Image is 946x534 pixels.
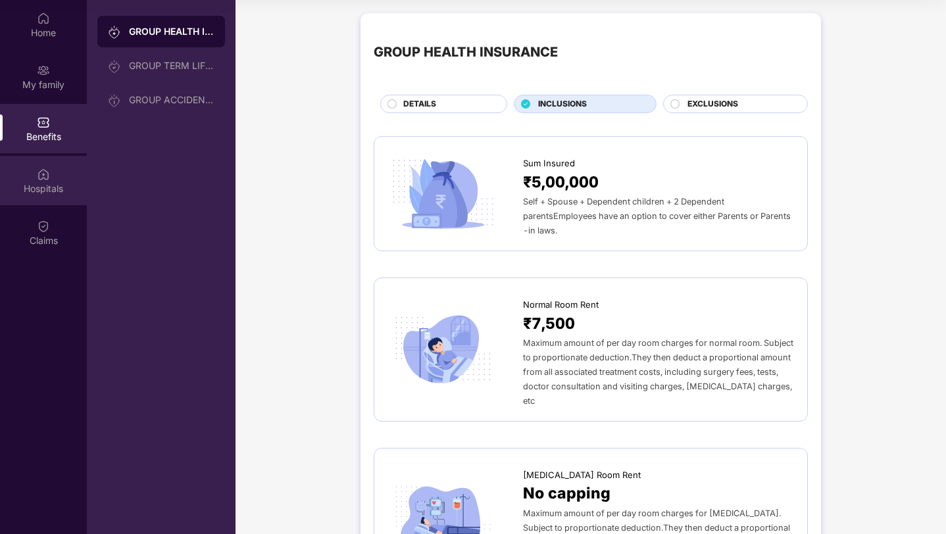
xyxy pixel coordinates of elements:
img: svg+xml;base64,PHN2ZyB3aWR0aD0iMjAiIGhlaWdodD0iMjAiIHZpZXdCb3g9IjAgMCAyMCAyMCIgZmlsbD0ibm9uZSIgeG... [108,60,121,73]
img: svg+xml;base64,PHN2ZyB3aWR0aD0iMjAiIGhlaWdodD0iMjAiIHZpZXdCb3g9IjAgMCAyMCAyMCIgZmlsbD0ibm9uZSIgeG... [108,94,121,107]
span: EXCLUSIONS [687,98,738,110]
span: ₹7,500 [523,312,575,335]
div: GROUP HEALTH INSURANCE [374,42,558,62]
div: GROUP HEALTH INSURANCE [129,25,214,38]
span: ₹5,00,000 [523,170,599,194]
div: GROUP TERM LIFE INSURANCE [129,61,214,71]
img: icon [387,311,499,389]
span: Maximum amount of per day room charges for normal room. Subject to proportionate deduction.They t... [523,338,793,406]
img: svg+xml;base64,PHN2ZyBpZD0iQ2xhaW0iIHhtbG5zPSJodHRwOi8vd3d3LnczLm9yZy8yMDAwL3N2ZyIgd2lkdGg9IjIwIi... [37,220,50,233]
div: GROUP ACCIDENTAL INSURANCE [129,95,214,105]
span: Normal Room Rent [523,298,599,311]
span: Sum Insured [523,157,575,170]
img: svg+xml;base64,PHN2ZyB3aWR0aD0iMjAiIGhlaWdodD0iMjAiIHZpZXdCb3g9IjAgMCAyMCAyMCIgZmlsbD0ibm9uZSIgeG... [37,64,50,77]
img: svg+xml;base64,PHN2ZyBpZD0iSG9tZSIgeG1sbnM9Imh0dHA6Ly93d3cudzMub3JnLzIwMDAvc3ZnIiB3aWR0aD0iMjAiIG... [37,12,50,25]
span: INCLUSIONS [538,98,587,110]
img: icon [387,155,499,233]
img: svg+xml;base64,PHN2ZyBpZD0iSG9zcGl0YWxzIiB4bWxucz0iaHR0cDovL3d3dy53My5vcmcvMjAwMC9zdmciIHdpZHRoPS... [37,168,50,181]
span: No capping [523,481,610,505]
img: svg+xml;base64,PHN2ZyB3aWR0aD0iMjAiIGhlaWdodD0iMjAiIHZpZXdCb3g9IjAgMCAyMCAyMCIgZmlsbD0ibm9uZSIgeG... [108,26,121,39]
img: svg+xml;base64,PHN2ZyBpZD0iQmVuZWZpdHMiIHhtbG5zPSJodHRwOi8vd3d3LnczLm9yZy8yMDAwL3N2ZyIgd2lkdGg9Ij... [37,116,50,129]
span: Self + Spouse + Dependent children + 2 Dependent parentsEmployees have an option to cover either ... [523,197,791,235]
span: DETAILS [403,98,436,110]
span: [MEDICAL_DATA] Room Rent [523,468,641,481]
